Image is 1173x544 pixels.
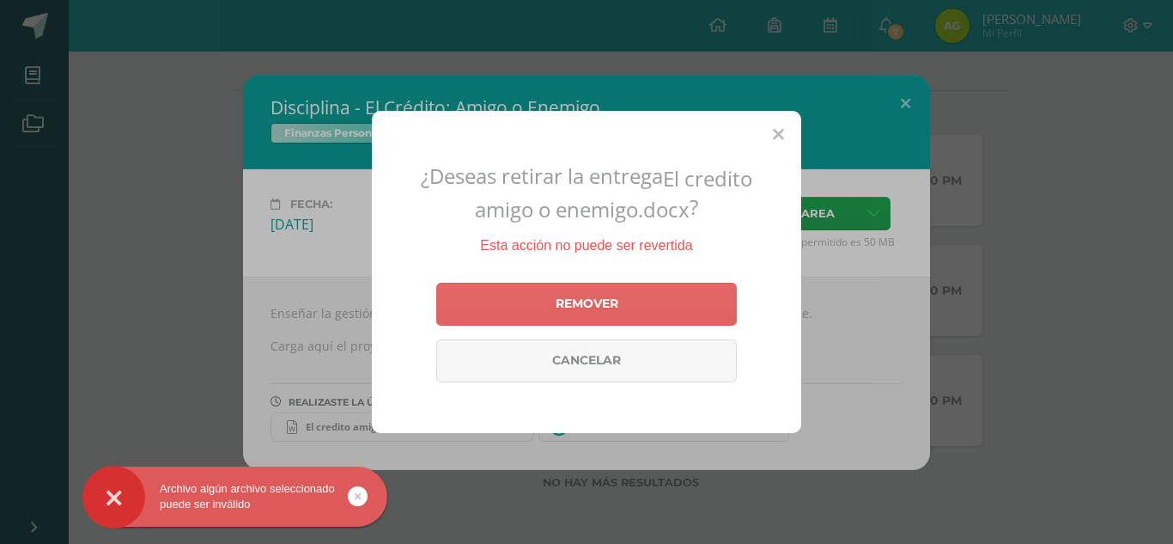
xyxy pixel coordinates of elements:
span: Esta acción no puede ser revertida [480,238,692,253]
h2: ¿Deseas retirar la entrega ? [392,162,781,223]
a: Cancelar [436,339,737,382]
span: Close (Esc) [773,124,784,144]
div: Archivo algún archivo seleccionado puede ser inválido [82,481,387,512]
a: Remover [436,283,737,326]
